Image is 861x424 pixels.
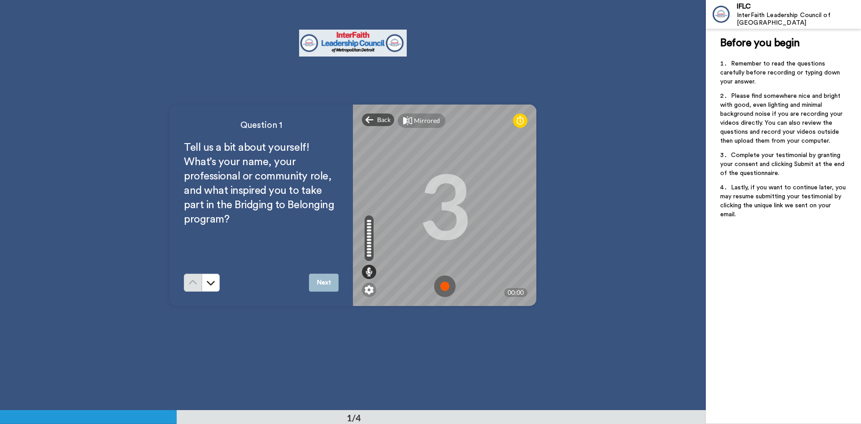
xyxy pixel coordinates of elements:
span: Lastly, if you want to continue later, you may resume submitting your testimonial by clicking the... [720,184,848,218]
span: Back [377,115,391,124]
div: 3 [419,171,471,239]
button: Next [309,274,339,292]
div: 00:00 [504,288,527,297]
span: Before you begin [720,38,800,48]
div: Mirrored [414,116,440,125]
img: Profile Image [711,4,732,25]
img: ic_record_start.svg [434,275,456,297]
img: ic_gear.svg [365,285,374,294]
span: Remember to read the questions carefully before recording or typing down your answer. [720,61,842,85]
span: Please find somewhere nice and bright with good, even lighting and minimal background noise if yo... [720,93,844,144]
div: 1/4 [332,411,375,424]
div: IFLC [737,2,861,11]
div: Back [362,114,394,126]
span: Complete your testimonial by granting your consent and clicking Submit at the end of the question... [720,152,846,176]
span: Tell us a bit about yourself! What’s your name, your professional or community role, and what ins... [184,142,337,225]
h4: Question 1 [184,119,339,131]
div: InterFaith Leadership Council of [GEOGRAPHIC_DATA] [737,12,861,27]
